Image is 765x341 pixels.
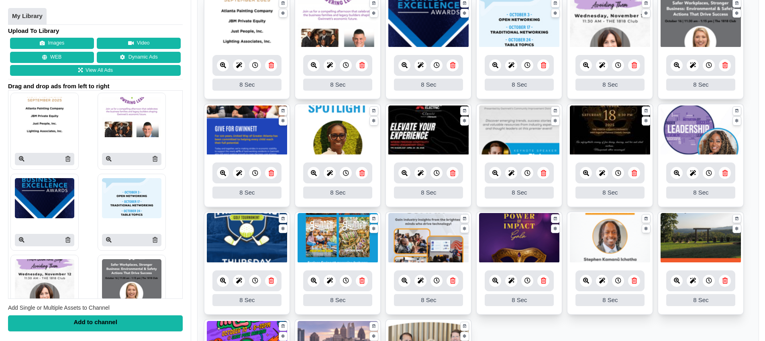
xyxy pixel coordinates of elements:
div: 8 Sec [394,294,463,306]
span: Drag and drop ads from left to right [8,83,183,91]
img: 2.466 mb [388,213,469,263]
img: 2.226 mb [479,213,559,263]
img: P250x250 image processing20250926 1793698 27oshh [102,260,161,300]
a: View All Ads [10,65,181,76]
div: Add to channel [8,315,183,331]
div: 8 Sec [212,79,282,91]
div: 8 Sec [485,79,554,91]
img: P250x250 image processing20251001 1793698 1i0tkn3 [15,179,74,219]
div: 8 Sec [394,79,463,91]
img: 1158.428 kb [479,106,559,156]
img: 3.411 mb [207,106,287,156]
button: WEB [10,52,94,63]
img: 2.459 mb [207,213,287,263]
img: 813.567 kb [388,106,469,156]
img: 2.016 mb [661,106,741,156]
div: 8 Sec [575,79,645,91]
button: Images [10,38,94,49]
img: P250x250 image processing20251001 1793698 vscngf [102,97,161,138]
a: Dynamic Ads [97,52,181,63]
img: P250x250 image processing20250930 1793698 k7gb5c [102,179,161,219]
a: My Library [8,8,47,25]
div: 8 Sec [212,294,282,306]
div: 8 Sec [212,187,282,199]
div: 8 Sec [666,187,735,199]
div: 8 Sec [666,79,735,91]
div: 8 Sec [303,79,372,91]
div: 8 Sec [394,187,463,199]
img: 4.238 mb [661,213,741,263]
span: Add Single or Multiple Assets to Channel [8,305,110,311]
img: P250x250 image processing20251002 1793698 4hu65g [15,97,74,138]
img: 665.839 kb [570,106,650,156]
div: 8 Sec [303,294,372,306]
div: 8 Sec [485,187,554,199]
div: 8 Sec [575,187,645,199]
img: 644.443 kb [298,106,378,156]
button: Video [97,38,181,49]
iframe: Chat Widget [725,302,765,341]
div: 8 Sec [485,294,554,306]
img: 3.841 mb [570,213,650,263]
img: P250x250 image processing20250926 1793698 vzm747 [15,260,74,300]
div: 8 Sec [575,294,645,306]
div: 8 Sec [666,294,735,306]
img: 2.316 mb [298,213,378,263]
h4: Upload To Library [8,27,183,35]
div: 8 Sec [303,187,372,199]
